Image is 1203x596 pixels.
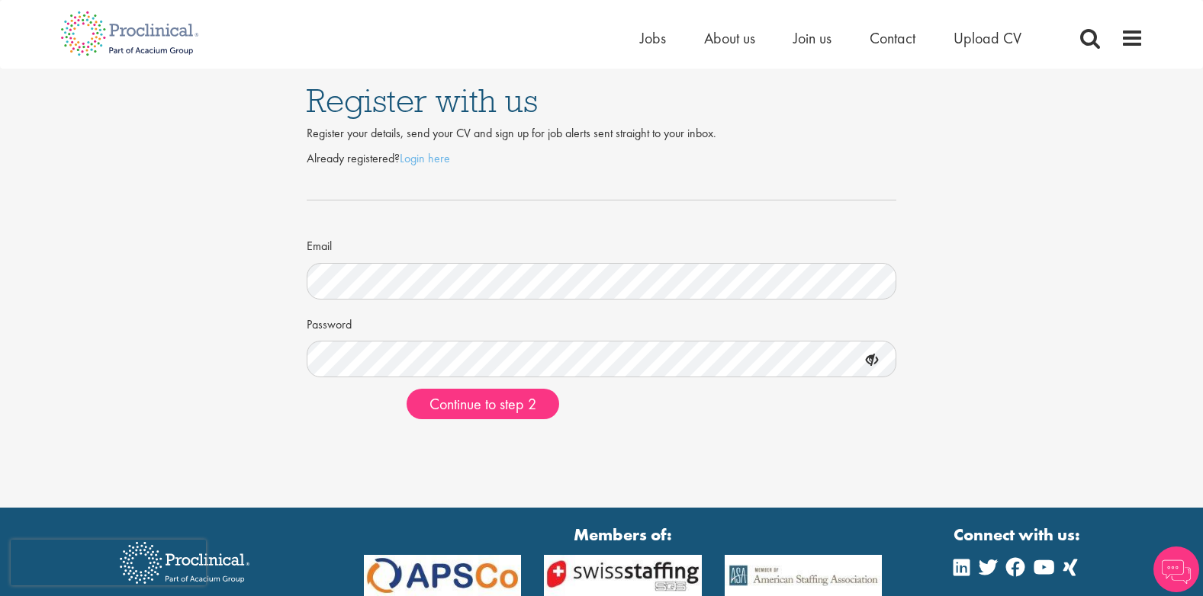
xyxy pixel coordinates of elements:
h1: Register with us [307,84,897,117]
img: Proclinical Recruitment [108,531,261,594]
button: Continue to step 2 [407,389,559,419]
a: Join us [793,28,831,48]
a: Contact [870,28,915,48]
label: Email [307,232,332,255]
label: Password [307,311,352,334]
strong: Members of: [364,523,883,546]
a: Jobs [640,28,666,48]
a: Login here [400,150,450,166]
strong: Connect with us: [954,523,1083,546]
img: Chatbot [1153,546,1199,592]
iframe: reCAPTCHA [11,540,206,585]
a: About us [704,28,755,48]
span: Continue to step 2 [429,394,536,414]
p: Already registered? [307,150,897,168]
div: Register your details, send your CV and sign up for job alerts sent straight to your inbox. [307,125,897,143]
a: Upload CV [954,28,1021,48]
